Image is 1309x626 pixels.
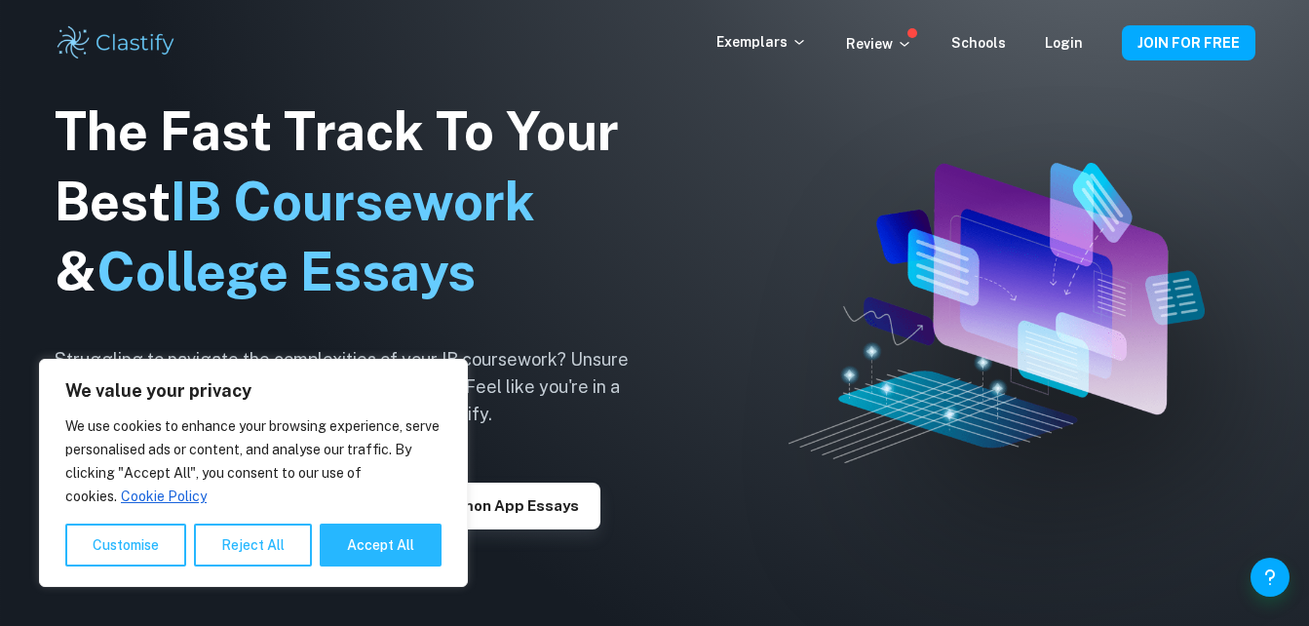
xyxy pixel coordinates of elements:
[951,35,1006,51] a: Schools
[1251,558,1290,597] button: Help and Feedback
[846,33,912,55] p: Review
[789,163,1204,463] img: Clastify hero
[39,359,468,587] div: We value your privacy
[65,524,186,567] button: Customise
[55,23,178,62] img: Clastify logo
[65,414,442,508] p: We use cookies to enhance your browsing experience, serve personalised ads or content, and analys...
[65,379,442,403] p: We value your privacy
[194,524,312,567] button: Reject All
[55,97,659,307] h1: The Fast Track To Your Best &
[96,241,476,302] span: College Essays
[320,524,442,567] button: Accept All
[55,346,659,428] h6: Struggling to navigate the complexities of your IB coursework? Unsure how to write a standout col...
[171,171,535,232] span: IB Coursework
[716,31,807,53] p: Exemplars
[346,495,600,514] a: Explore Common App essays
[1122,25,1255,60] button: JOIN FOR FREE
[120,488,208,505] a: Cookie Policy
[346,483,600,529] button: Explore Common App essays
[1045,35,1083,51] a: Login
